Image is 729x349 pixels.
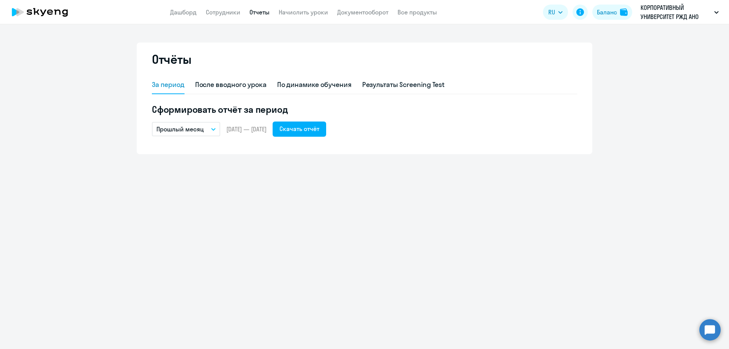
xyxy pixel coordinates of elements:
a: Дашборд [170,8,197,16]
p: КОРПОРАТИВНЫЙ УНИВЕРСИТЕТ РЖД АНО ДПО, RZD (РЖД)/ Российские железные дороги ООО_ KAM [641,3,711,21]
button: RU [543,5,568,20]
span: RU [548,8,555,17]
div: По динамике обучения [277,80,352,90]
div: После вводного урока [195,80,267,90]
a: Все продукты [398,8,437,16]
div: За период [152,80,185,90]
a: Отчеты [249,8,270,16]
a: Сотрудники [206,8,240,16]
div: Результаты Screening Test [362,80,445,90]
p: Прошлый месяц [156,125,204,134]
div: Баланс [597,8,617,17]
button: Прошлый месяц [152,122,220,136]
a: Начислить уроки [279,8,328,16]
span: [DATE] — [DATE] [226,125,267,133]
button: Балансbalance [592,5,632,20]
h5: Сформировать отчёт за период [152,103,577,115]
button: КОРПОРАТИВНЫЙ УНИВЕРСИТЕТ РЖД АНО ДПО, RZD (РЖД)/ Российские железные дороги ООО_ KAM [637,3,723,21]
a: Документооборот [337,8,388,16]
button: Скачать отчёт [273,122,326,137]
h2: Отчёты [152,52,191,67]
div: Скачать отчёт [279,124,319,133]
img: balance [620,8,628,16]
